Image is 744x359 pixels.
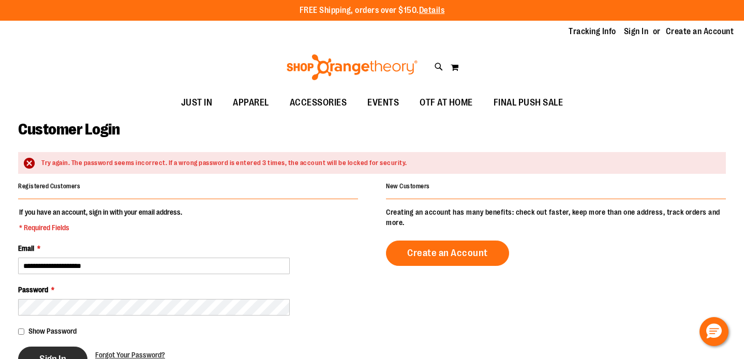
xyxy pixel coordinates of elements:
[300,5,445,17] p: FREE Shipping, orders over $150.
[18,183,80,190] strong: Registered Customers
[28,327,77,335] span: Show Password
[420,91,473,114] span: OTF AT HOME
[279,91,358,115] a: ACCESSORIES
[222,91,279,115] a: APPAREL
[233,91,269,114] span: APPAREL
[386,207,726,228] p: Creating an account has many benefits: check out faster, keep more than one address, track orders...
[290,91,347,114] span: ACCESSORIES
[19,222,182,233] span: * Required Fields
[367,91,399,114] span: EVENTS
[171,91,223,115] a: JUST IN
[666,26,734,37] a: Create an Account
[95,351,165,359] span: Forgot Your Password?
[18,286,48,294] span: Password
[181,91,213,114] span: JUST IN
[18,121,120,138] span: Customer Login
[494,91,563,114] span: FINAL PUSH SALE
[386,183,430,190] strong: New Customers
[386,241,509,266] a: Create an Account
[357,91,409,115] a: EVENTS
[18,244,34,252] span: Email
[483,91,574,115] a: FINAL PUSH SALE
[700,317,728,346] button: Hello, have a question? Let’s chat.
[407,247,488,259] span: Create an Account
[18,207,183,233] legend: If you have an account, sign in with your email address.
[624,26,649,37] a: Sign In
[285,54,419,80] img: Shop Orangetheory
[41,158,716,168] div: Try again. The password seems incorrect. If a wrong password is entered 3 times, the account will...
[569,26,616,37] a: Tracking Info
[409,91,483,115] a: OTF AT HOME
[419,6,445,15] a: Details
